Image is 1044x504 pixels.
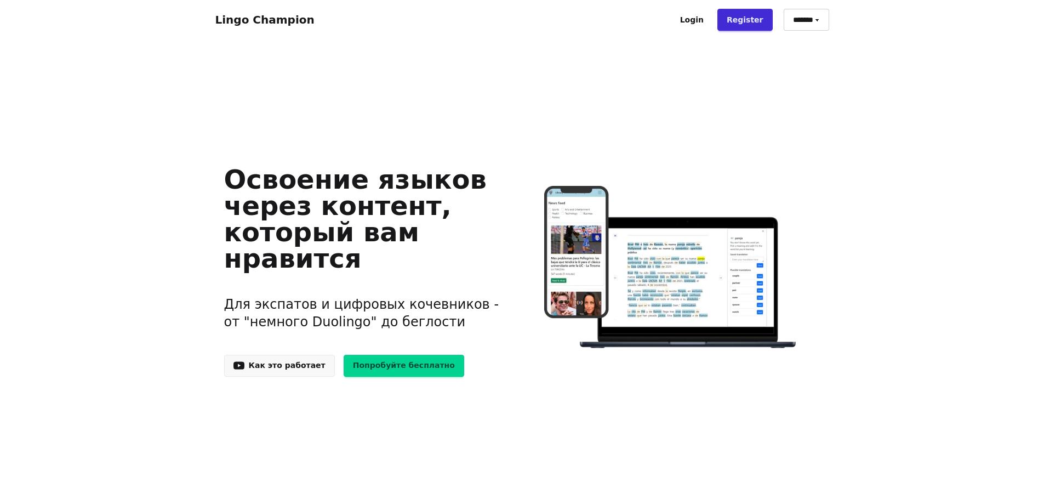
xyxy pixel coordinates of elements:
[224,355,335,377] a: Как это работает
[215,13,315,26] a: Lingo Champion
[224,282,505,344] h3: Для экспатов и цифровых кочевников - от "немного Duolingo" до беглости
[224,166,505,271] h1: Освоение языков через контент, который вам нравится
[344,355,464,377] a: Попробуйте бесплатно
[717,9,773,31] a: Register
[671,9,713,31] a: Login
[522,186,820,350] img: Изучайте языки онлайн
